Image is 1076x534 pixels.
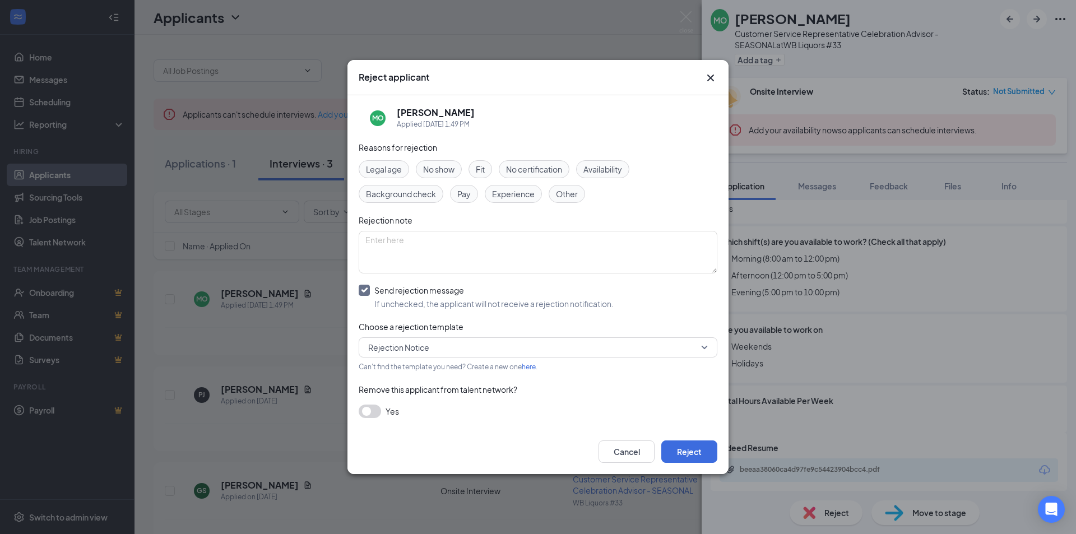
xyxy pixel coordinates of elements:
span: Other [556,188,578,200]
div: MO [372,113,384,123]
button: Cancel [599,440,655,463]
span: Remove this applicant from talent network? [359,384,517,394]
span: Background check [366,188,436,200]
span: Availability [583,163,622,175]
h3: Reject applicant [359,71,429,83]
span: Experience [492,188,535,200]
span: Choose a rejection template [359,322,463,332]
span: Fit [476,163,485,175]
span: Pay [457,188,471,200]
a: here [522,363,536,371]
h5: [PERSON_NAME] [397,106,475,119]
span: Rejection Notice [368,339,429,356]
button: Reject [661,440,717,463]
span: Legal age [366,163,402,175]
span: No certification [506,163,562,175]
div: Applied [DATE] 1:49 PM [397,119,475,130]
span: Reasons for rejection [359,142,437,152]
button: Close [704,71,717,85]
svg: Cross [704,71,717,85]
span: Yes [386,405,399,418]
div: Open Intercom Messenger [1038,496,1065,523]
span: Rejection note [359,215,412,225]
span: No show [423,163,454,175]
span: Can't find the template you need? Create a new one . [359,363,537,371]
